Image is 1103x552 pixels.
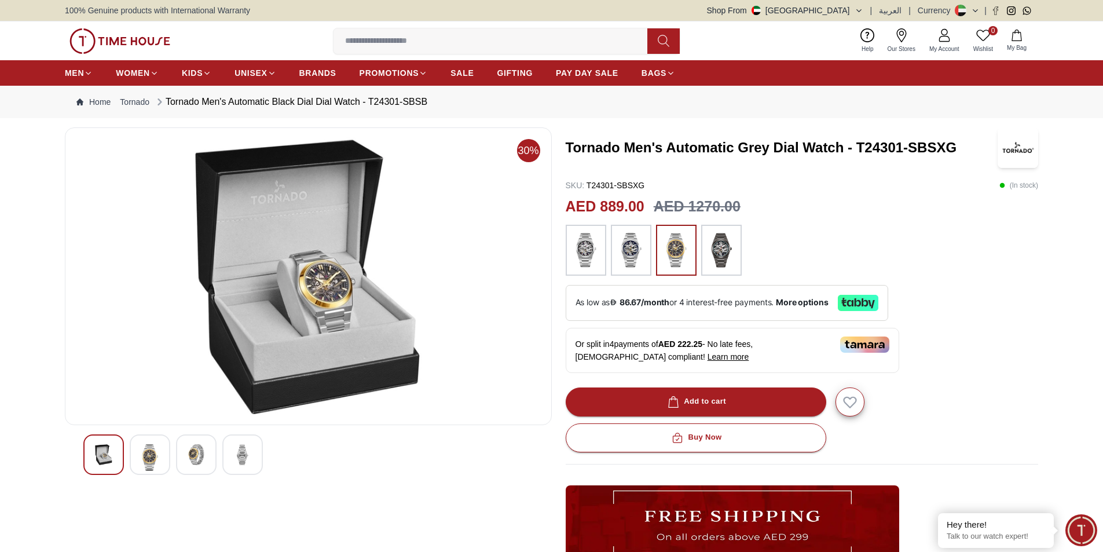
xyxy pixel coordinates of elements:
a: Our Stores [881,26,922,56]
span: PROMOTIONS [360,67,419,79]
a: Whatsapp [1023,6,1031,15]
p: Talk to our watch expert! [947,532,1045,542]
a: Instagram [1007,6,1016,15]
a: PAY DAY SALE [556,63,618,83]
span: AED 222.25 [658,339,702,349]
img: Tamara [840,337,889,353]
span: 100% Genuine products with International Warranty [65,5,250,16]
a: GIFTING [497,63,533,83]
div: Add to cart [665,395,726,408]
img: Tornado Men's Automatic Black Dial Dial Watch - T24301-SBSB [140,444,160,471]
img: United Arab Emirates [752,6,761,15]
span: MEN [65,67,84,79]
a: BAGS [642,63,675,83]
span: My Bag [1002,43,1031,52]
span: BAGS [642,67,666,79]
span: UNISEX [234,67,267,79]
div: Tornado Men's Automatic Black Dial Dial Watch - T24301-SBSB [154,95,427,109]
span: | [870,5,873,16]
a: SALE [450,63,474,83]
img: Tornado Men's Automatic Black Dial Dial Watch - T24301-SBSB [93,444,114,465]
a: UNISEX [234,63,276,83]
img: ... [617,231,646,270]
button: Add to cart [566,388,826,416]
img: Tornado Men's Automatic Black Dial Dial Watch - T24301-SBSB [75,137,542,415]
div: Buy Now [669,431,721,444]
span: | [984,5,987,16]
span: SKU : [566,181,585,190]
img: ... [662,231,691,270]
button: Buy Now [566,423,826,452]
img: ... [69,28,170,54]
div: Hey there! [947,519,1045,531]
span: Help [857,45,878,53]
span: My Account [925,45,964,53]
div: Currency [918,5,955,16]
span: BRANDS [299,67,336,79]
h2: AED 889.00 [566,196,644,218]
h3: AED 1270.00 [654,196,741,218]
span: PAY DAY SALE [556,67,618,79]
a: PROMOTIONS [360,63,428,83]
span: Learn more [708,352,749,361]
span: Our Stores [883,45,920,53]
span: 0 [988,26,998,35]
a: BRANDS [299,63,336,83]
a: Help [855,26,881,56]
div: Or split in 4 payments of - No late fees, [DEMOGRAPHIC_DATA] compliant! [566,328,899,373]
span: KIDS [182,67,203,79]
span: SALE [450,67,474,79]
a: WOMEN [116,63,159,83]
nav: Breadcrumb [65,86,1038,118]
button: العربية [879,5,902,16]
a: Facebook [991,6,1000,15]
p: T24301-SBSXG [566,180,645,191]
a: 0Wishlist [966,26,1000,56]
button: My Bag [1000,27,1034,54]
h3: Tornado Men's Automatic Grey Dial Watch - T24301-SBSXG [566,138,998,157]
span: Wishlist [969,45,998,53]
a: Tornado [120,96,149,108]
img: ... [707,231,736,270]
a: Home [76,96,111,108]
img: Tornado Men's Automatic Black Dial Dial Watch - T24301-SBSB [232,444,253,465]
img: ... [571,231,600,270]
span: GIFTING [497,67,533,79]
a: KIDS [182,63,211,83]
img: Tornado Men's Automatic Black Dial Dial Watch - T24301-SBSB [186,444,207,465]
p: ( In stock ) [999,180,1038,191]
span: WOMEN [116,67,150,79]
a: MEN [65,63,93,83]
img: Tornado Men's Automatic Grey Dial Watch - T24301-SBSXG [998,127,1038,168]
button: Shop From[GEOGRAPHIC_DATA] [707,5,863,16]
div: Chat Widget [1065,514,1097,546]
span: | [908,5,911,16]
span: 30% [517,139,540,162]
